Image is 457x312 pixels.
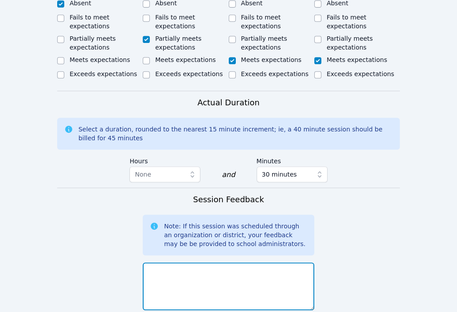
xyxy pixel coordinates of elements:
[327,70,394,77] label: Exceeds expectations
[155,14,195,30] label: Fails to meet expectations
[241,56,302,63] label: Meets expectations
[241,35,287,51] label: Partially meets expectations
[327,14,367,30] label: Fails to meet expectations
[257,153,328,166] label: Minutes
[193,193,264,206] h3: Session Feedback
[262,169,297,180] span: 30 minutes
[129,153,200,166] label: Hours
[197,96,259,109] h3: Actual Duration
[222,169,235,180] div: and
[155,35,201,51] label: Partially meets expectations
[241,14,281,30] label: Fails to meet expectations
[70,70,137,77] label: Exceeds expectations
[70,35,116,51] label: Partially meets expectations
[241,70,309,77] label: Exceeds expectations
[164,222,307,248] div: Note: If this session was scheduled through an organization or district, your feedback may be be ...
[70,14,109,30] label: Fails to meet expectations
[78,125,393,143] div: Select a duration, rounded to the nearest 15 minute increment; ie, a 40 minute session should be ...
[129,166,200,182] button: None
[155,56,216,63] label: Meets expectations
[327,56,387,63] label: Meets expectations
[135,171,151,178] span: None
[155,70,223,77] label: Exceeds expectations
[70,56,130,63] label: Meets expectations
[257,166,328,182] button: 30 minutes
[327,35,373,51] label: Partially meets expectations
